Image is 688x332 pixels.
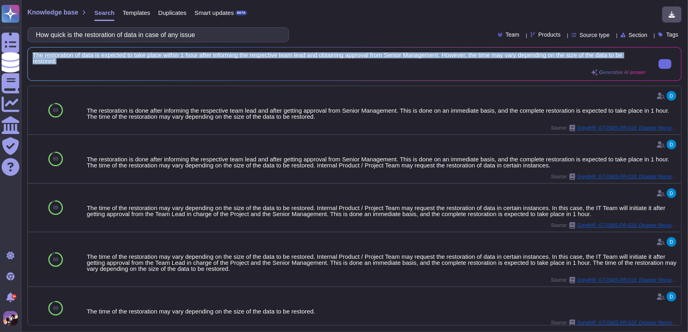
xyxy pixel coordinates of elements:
span: 89 [53,205,58,210]
span: 89 [53,306,58,311]
span: GreytHR_GT-ISMS-PR-018_Disaster Recovery Plan_v1.1.docx.pdf [577,223,678,228]
span: Duplicates [158,10,187,16]
img: user [667,188,676,198]
img: user [667,237,676,247]
span: 89 [53,157,58,161]
img: user [667,140,676,149]
span: GreytHR_GT-ISMS-PR-018_Disaster Recovery Plan_v1.1.docx.pdf [577,278,678,283]
span: 89 [53,257,58,262]
span: GreytHR_GT-ISMS-PR-018_Disaster Recovery Plan_v1.1.docx.pdf [577,126,678,130]
span: Smart updates [195,10,234,16]
span: Knowledge base [27,9,78,16]
span: Section [629,32,648,38]
span: Source: [551,320,678,326]
span: 89 [53,108,58,113]
span: Templates [123,10,150,16]
img: user [667,292,676,301]
span: Source: [551,125,678,131]
div: 9+ [12,294,17,299]
div: The restoration is done after informing the respective team lead and after getting approval from ... [87,107,678,120]
div: BETA [235,10,247,15]
div: The time of the restoration may vary depending on the size of the data to be restored. [87,308,678,314]
img: user [3,311,18,326]
button: user [2,309,23,327]
div: The time of the restoration may vary depending on the size of the data to be restored. Internal P... [87,205,678,217]
span: GreytHR_GT-ISMS-PR-018_Disaster Recovery Plan_v1.1.docx.pdf [577,320,678,325]
span: Tags [666,32,678,37]
input: Search a question or template... [32,28,281,42]
span: Generative AI answer [599,70,646,75]
span: Source: [551,277,678,283]
span: Source: [551,222,678,229]
span: Products [538,32,561,37]
div: The time of the restoration may vary depending on the size of the data to be restored. Internal P... [87,254,678,272]
span: Source: [551,173,678,180]
img: user [667,91,676,101]
span: GreytHR_GT-ISMS-PR-018_Disaster Recovery Plan_v1.1.docx.pdf [577,174,678,179]
span: Search [94,10,114,16]
div: The restoration is done after informing the respective team lead and after getting approval from ... [87,156,678,168]
span: Team [506,32,520,37]
span: The restoration of data is expected to take place within 1 hour after informing the respective te... [33,52,646,64]
span: Source type [580,32,610,38]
